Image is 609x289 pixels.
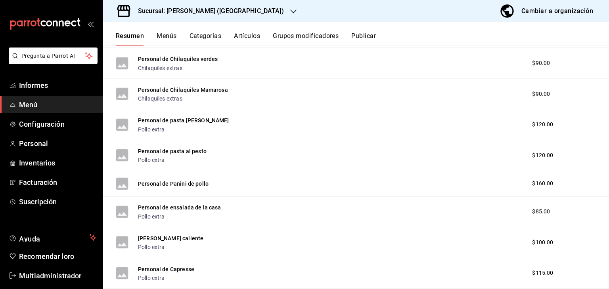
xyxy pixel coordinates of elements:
[138,146,207,155] button: Personal de pasta al pesto
[138,273,165,282] button: Pollo extra
[138,264,194,273] button: Personal de Capresse
[138,266,194,272] font: Personal de Capresse
[19,101,38,109] font: Menú
[19,252,74,260] font: Recomendar loro
[19,81,48,89] font: Informes
[273,32,339,40] font: Grupos modificadores
[532,152,553,158] font: $120.00
[138,7,284,15] font: Sucursal: [PERSON_NAME] ([GEOGRAPHIC_DATA])
[138,203,221,212] button: Personal de ensalada de la casa
[138,85,228,94] button: Personal de Chilaquiles Mamarosa
[157,32,176,40] font: Menús
[532,180,553,186] font: $160.00
[138,95,182,102] font: Chilaquiles extras
[521,7,593,15] font: Cambiar a organización
[138,243,165,251] button: Pollo extra
[138,157,165,163] font: Pollo extra
[116,32,609,46] div: pestañas de navegación
[532,270,553,276] font: $115.00
[19,178,57,186] font: Facturación
[9,48,98,64] button: Pregunta a Parrot AI
[138,179,209,188] button: Personal de Panini de pollo
[532,208,550,215] font: $85.00
[138,125,165,133] button: Pollo extra
[138,244,165,251] font: Pollo extra
[138,87,228,93] font: Personal de Chilaquiles Mamarosa
[19,120,65,128] font: Configuración
[138,126,165,133] font: Pollo extra
[190,32,222,40] font: Categorías
[138,94,182,103] button: Chilaquiles extras
[6,57,98,66] a: Pregunta a Parrot AI
[19,159,55,167] font: Inventarios
[138,148,207,154] font: Personal de pasta al pesto
[138,275,165,281] font: Pollo extra
[532,60,550,66] font: $90.00
[138,181,209,187] font: Personal de Panini de pollo
[19,272,81,280] font: Multiadministrador
[138,156,165,164] button: Pollo extra
[21,53,75,59] font: Pregunta a Parrot AI
[138,212,165,221] button: Pollo extra
[87,21,94,27] button: abrir_cajón_menú
[138,65,182,71] font: Chilaquiles extras
[532,239,553,245] font: $100.00
[138,56,218,63] font: Personal de Chilaquiles verdes
[138,63,182,72] button: Chilaquiles extras
[138,235,203,241] font: [PERSON_NAME] caliente
[138,55,218,63] button: Personal de Chilaquiles verdes
[138,234,203,242] button: [PERSON_NAME] caliente
[138,116,229,125] button: Personal de pasta [PERSON_NAME]
[532,91,550,97] font: $90.00
[234,32,260,40] font: Artículos
[116,32,144,40] font: Resumen
[138,213,165,220] font: Pollo extra
[532,121,553,127] font: $120.00
[19,198,57,206] font: Suscripción
[138,118,229,124] font: Personal de pasta [PERSON_NAME]
[351,32,376,40] font: Publicar
[19,235,40,243] font: Ayuda
[19,139,48,148] font: Personal
[138,205,221,211] font: Personal de ensalada de la casa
